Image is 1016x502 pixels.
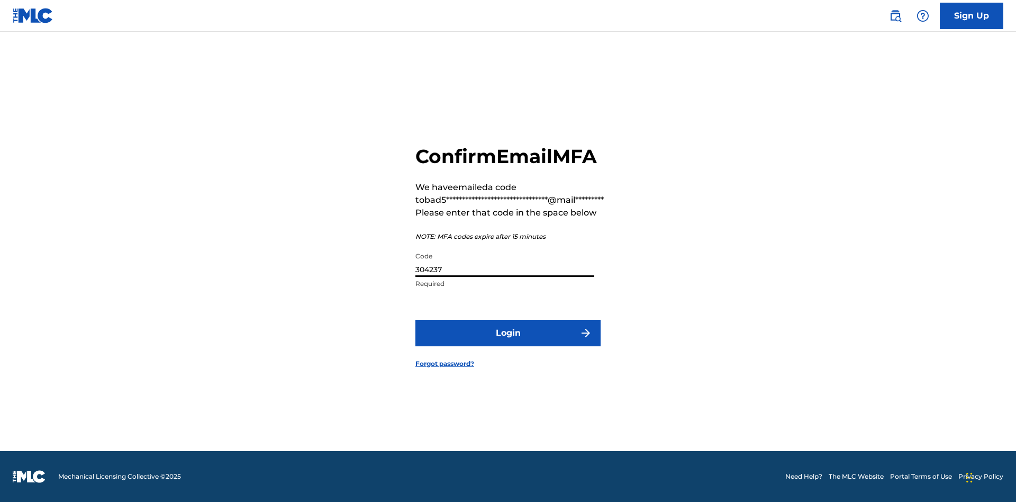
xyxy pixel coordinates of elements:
div: Help [912,5,933,26]
a: Privacy Policy [958,472,1003,481]
span: Mechanical Licensing Collective © 2025 [58,472,181,481]
div: Drag [966,462,973,494]
img: f7272a7cc735f4ea7f67.svg [579,327,592,339]
img: help [917,10,929,22]
p: Required [415,279,594,289]
a: Forgot password? [415,359,474,369]
h2: Confirm Email MFA [415,145,604,168]
iframe: Chat Widget [963,451,1016,502]
a: Sign Up [940,3,1003,29]
a: Public Search [885,5,906,26]
a: The MLC Website [829,472,884,481]
img: logo [13,470,46,483]
img: MLC Logo [13,8,53,23]
p: Please enter that code in the space below [415,207,604,219]
button: Login [415,320,601,346]
a: Need Help? [785,472,822,481]
a: Portal Terms of Use [890,472,952,481]
p: NOTE: MFA codes expire after 15 minutes [415,232,604,241]
img: search [889,10,902,22]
